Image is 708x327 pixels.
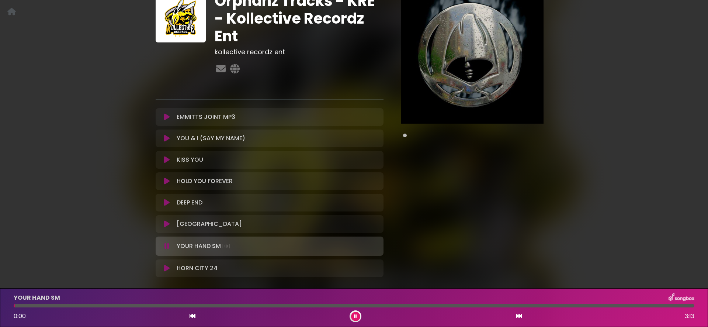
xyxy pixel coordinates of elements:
p: YOUR HAND SM [177,241,231,251]
p: DEEP END [177,198,202,207]
p: [GEOGRAPHIC_DATA] [177,220,242,228]
p: KISS YOU [177,155,203,164]
p: EMMITTS JOINT MP3 [177,113,235,121]
p: HOLD YOU FOREVER [177,177,233,186]
p: HORN CITY 24 [177,264,218,273]
p: YOUR HAND SM [14,293,60,302]
p: YOU & I (SAY MY NAME) [177,134,245,143]
img: songbox-logo-white.png [669,293,694,303]
img: waveform4.gif [221,241,231,251]
h3: kollective recordz ent [215,48,383,56]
